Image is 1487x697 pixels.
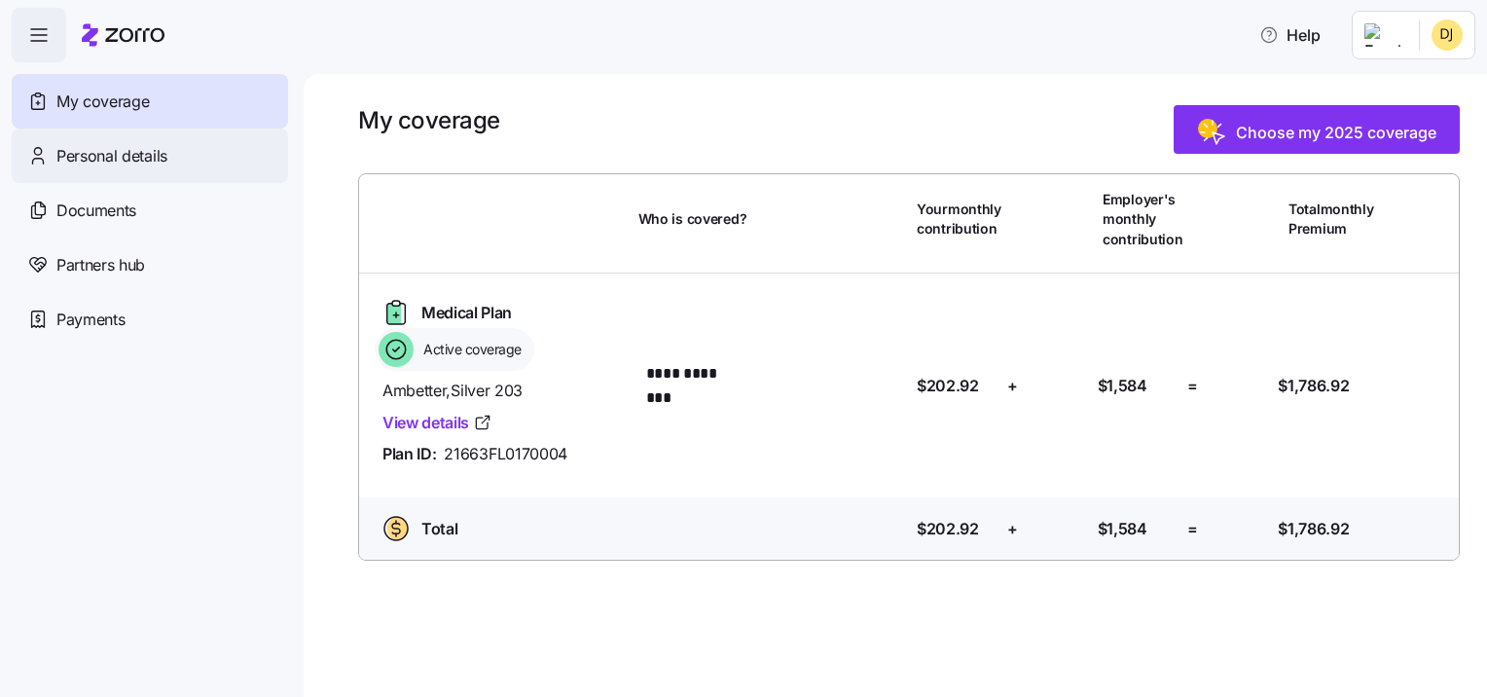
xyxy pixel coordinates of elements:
[1288,200,1374,239] span: Total monthly Premium
[12,183,288,238] a: Documents
[1259,23,1321,47] span: Help
[1098,374,1147,398] span: $1,584
[12,128,288,183] a: Personal details
[12,74,288,128] a: My coverage
[417,340,522,359] span: Active coverage
[1174,105,1460,154] button: Choose my 2025 coverage
[382,411,492,435] a: View details
[56,308,125,332] span: Payments
[1103,190,1183,249] span: Employer's monthly contribution
[1187,517,1198,541] span: =
[358,105,500,135] h1: My coverage
[917,517,979,541] span: $202.92
[1187,374,1198,398] span: =
[917,200,1001,239] span: Your monthly contribution
[1007,374,1018,398] span: +
[1364,23,1403,47] img: Employer logo
[1236,121,1436,144] span: Choose my 2025 coverage
[1098,517,1147,541] span: $1,584
[1007,517,1018,541] span: +
[917,374,979,398] span: $202.92
[421,301,512,325] span: Medical Plan
[12,292,288,347] a: Payments
[1278,374,1349,398] span: $1,786.92
[56,144,167,168] span: Personal details
[56,199,136,223] span: Documents
[1244,16,1336,55] button: Help
[1278,517,1349,541] span: $1,786.92
[444,442,567,466] span: 21663FL0170004
[12,238,288,292] a: Partners hub
[421,517,457,541] span: Total
[56,253,145,277] span: Partners hub
[56,90,149,114] span: My coverage
[382,379,623,403] span: Ambetter , Silver 203
[638,209,747,229] span: Who is covered?
[1432,19,1463,51] img: 4a29293c25c584b1cc50c3beb1ee060e
[382,442,436,466] span: Plan ID:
